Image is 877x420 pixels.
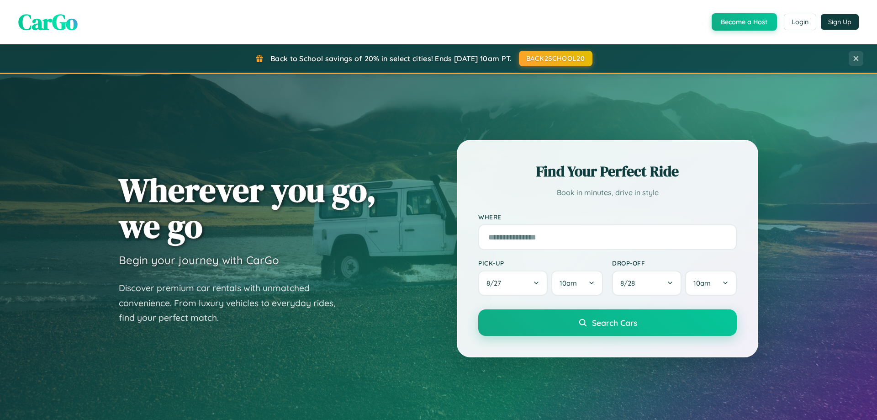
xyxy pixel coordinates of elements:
button: 10am [685,271,737,296]
button: Search Cars [478,309,737,336]
h2: Find Your Perfect Ride [478,161,737,181]
label: Pick-up [478,259,603,267]
p: Book in minutes, drive in style [478,186,737,199]
button: Login [784,14,816,30]
h1: Wherever you go, we go [119,172,376,244]
button: Become a Host [712,13,777,31]
span: 8 / 28 [620,279,639,287]
span: 8 / 27 [486,279,506,287]
span: 10am [693,279,711,287]
button: 8/27 [478,271,548,296]
p: Discover premium car rentals with unmatched convenience. From luxury vehicles to everyday rides, ... [119,281,347,325]
span: Search Cars [592,318,637,328]
span: 10am [560,279,577,287]
button: Sign Up [821,14,859,30]
button: 10am [551,271,603,296]
label: Drop-off [612,259,737,267]
span: Back to School savings of 20% in select cities! Ends [DATE] 10am PT. [270,54,512,63]
label: Where [478,213,737,221]
span: CarGo [18,7,78,37]
h3: Begin your journey with CarGo [119,253,279,267]
button: BACK2SCHOOL20 [519,51,592,66]
button: 8/28 [612,271,682,296]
